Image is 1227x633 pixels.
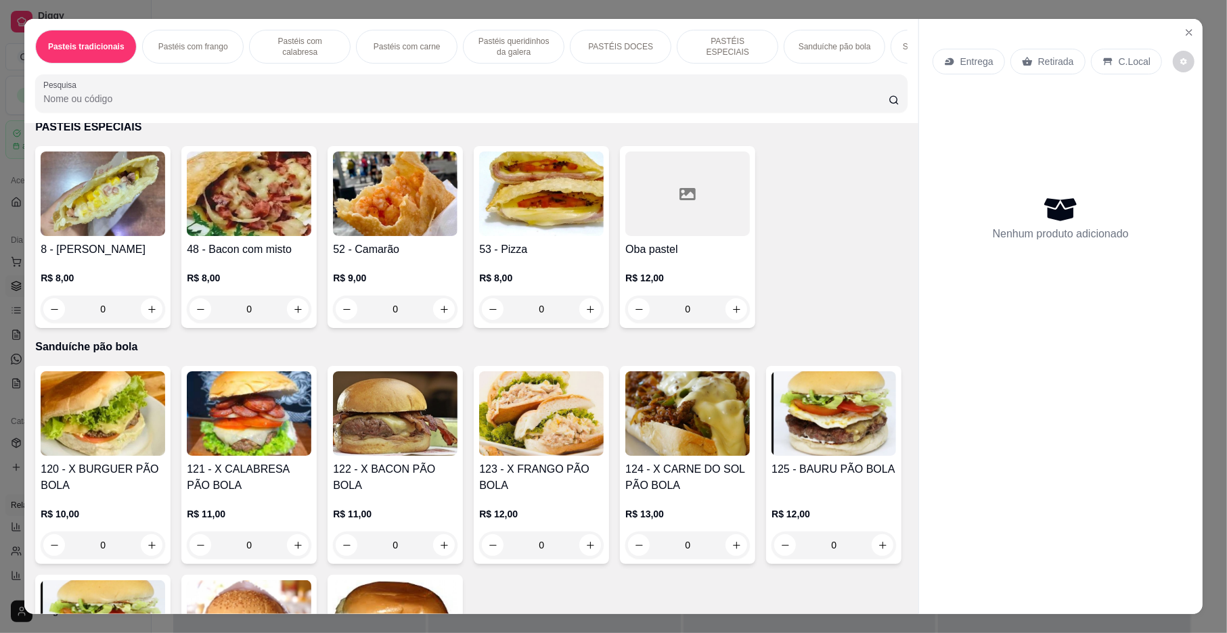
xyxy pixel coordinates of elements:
button: increase-product-quantity [579,534,601,556]
p: R$ 8,00 [187,271,311,285]
p: R$ 12,00 [772,507,896,521]
p: R$ 12,00 [625,271,750,285]
h4: 124 - X CARNE DO SOL PÃO BOLA [625,461,750,494]
button: decrease-product-quantity [43,534,65,556]
img: product-image [333,371,458,456]
button: increase-product-quantity [287,298,309,320]
button: decrease-product-quantity [774,534,796,556]
p: Retirada [1038,55,1074,68]
p: R$ 11,00 [187,507,311,521]
p: Pastéis com carne [374,41,441,52]
img: product-image [333,151,458,236]
p: C.Local [1119,55,1151,68]
p: R$ 12,00 [479,507,604,521]
p: Pastéis com frango [158,41,228,52]
h4: 121 - X CALABRESA PÃO BOLA [187,461,311,494]
p: Nenhum produto adicionado [993,226,1129,242]
h4: 8 - [PERSON_NAME] [41,241,165,258]
p: Sanduíche pão árabe [903,41,981,52]
img: product-image [479,371,604,456]
h4: 122 - X BACON PÃO BOLA [333,461,458,494]
button: decrease-product-quantity [336,298,357,320]
p: R$ 9,00 [333,271,458,285]
button: decrease-product-quantity [189,534,211,556]
button: decrease-product-quantity [43,298,65,320]
h4: 120 - X BURGUER PÃO BOLA [41,461,165,494]
button: increase-product-quantity [141,298,162,320]
p: PASTÉIS DOCES [588,41,653,52]
button: decrease-product-quantity [1173,51,1195,72]
h4: 48 - Bacon com misto [187,241,311,258]
img: product-image [772,371,896,456]
button: increase-product-quantity [433,298,455,320]
p: R$ 10,00 [41,507,165,521]
button: increase-product-quantity [726,298,747,320]
button: increase-product-quantity [872,534,893,556]
h4: 123 - X FRANGO PÃO BOLA [479,461,604,494]
h4: 53 - Pizza [479,241,604,258]
p: PASTÉIS ESPECIAIS [35,119,907,135]
button: decrease-product-quantity [628,298,650,320]
h4: 125 - BAURU PÃO BOLA [772,461,896,477]
label: Pesquisa [43,79,81,91]
button: decrease-product-quantity [336,534,357,556]
p: Pastéis queridinhos da galera [474,36,553,57]
button: increase-product-quantity [141,534,162,556]
h4: Oba pastel [625,241,750,258]
h4: 52 - Camarão [333,241,458,258]
button: decrease-product-quantity [628,534,650,556]
button: decrease-product-quantity [482,298,504,320]
p: PASTÉIS ESPECIAIS [688,36,767,57]
p: R$ 11,00 [333,507,458,521]
p: Sanduíche pão bola [35,339,907,355]
button: increase-product-quantity [579,298,601,320]
p: Entrega [960,55,994,68]
button: increase-product-quantity [287,534,309,556]
img: product-image [187,151,311,236]
p: R$ 8,00 [41,271,165,285]
p: R$ 13,00 [625,507,750,521]
img: product-image [187,371,311,456]
button: increase-product-quantity [726,534,747,556]
img: product-image [41,151,165,236]
p: Pastéis com calabresa [261,36,339,57]
p: R$ 8,00 [479,271,604,285]
p: Sanduíche pão bola [799,41,871,52]
img: product-image [625,371,750,456]
button: Close [1178,22,1200,43]
button: increase-product-quantity [433,534,455,556]
button: decrease-product-quantity [482,534,504,556]
img: product-image [479,151,604,236]
button: decrease-product-quantity [189,298,211,320]
input: Pesquisa [43,92,889,105]
img: product-image [41,371,165,456]
p: Pasteis tradicionais [48,41,125,52]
